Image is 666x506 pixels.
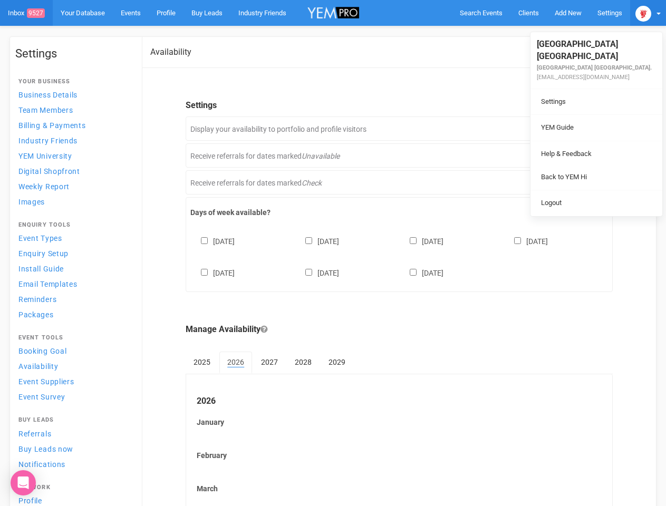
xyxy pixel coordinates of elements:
input: [DATE] [305,269,312,276]
small: [GEOGRAPHIC_DATA] [GEOGRAPHIC_DATA]. [537,64,652,71]
label: Days of week available? [190,207,608,218]
a: Buy Leads now [15,442,131,456]
a: Booking Goal [15,344,131,358]
a: Packages [15,307,131,322]
a: 2025 [186,352,218,373]
span: Email Templates [18,280,78,288]
span: Add New [555,9,582,17]
span: Install Guide [18,265,64,273]
span: Event Types [18,234,62,242]
h2: Availability [150,47,191,57]
span: Search Events [460,9,503,17]
em: Check [302,179,322,187]
a: Install Guide [15,261,131,276]
h4: Event Tools [18,335,128,341]
a: Industry Friends [15,133,131,148]
legend: 2026 [197,395,602,407]
div: Display your availability to portfolio and profile visitors [186,116,613,141]
a: Referrals [15,426,131,441]
legend: Manage Availability [186,324,613,336]
a: Business Details [15,87,131,102]
h4: Buy Leads [18,417,128,423]
span: Event Suppliers [18,377,74,386]
a: 2029 [321,352,353,373]
div: Open Intercom Messenger [11,470,36,495]
span: 9527 [27,8,45,18]
div: Receive referrals for dates marked [186,170,613,194]
a: Event Types [15,231,131,245]
a: Digital Shopfront [15,164,131,178]
label: [DATE] [295,267,339,278]
span: Packages [18,310,54,319]
a: Help & Feedback [533,144,660,164]
input: [DATE] [514,237,521,244]
a: Availability [15,359,131,373]
label: February [197,450,602,461]
a: Reminders [15,292,131,306]
a: Images [15,194,131,209]
a: Enquiry Setup [15,246,131,260]
label: [DATE] [295,235,339,247]
h1: Settings [15,47,131,60]
span: Billing & Payments [18,121,86,130]
span: Enquiry Setup [18,249,69,258]
a: Event Survey [15,390,131,404]
span: Notifications [18,460,65,469]
h4: Enquiry Tools [18,222,128,228]
label: [DATE] [190,267,235,278]
a: Team Members [15,103,131,117]
label: March [197,483,602,494]
span: YEM University [18,152,72,160]
a: Settings [533,92,660,112]
span: Team Members [18,106,73,114]
a: Billing & Payments [15,118,131,132]
h4: Network [18,484,128,491]
span: Images [18,198,45,206]
a: YEM University [15,149,131,163]
span: Clients [518,9,539,17]
legend: Settings [186,100,613,112]
span: Availability [18,362,58,371]
h4: Your Business [18,79,128,85]
input: [DATE] [410,237,417,244]
a: 2028 [287,352,320,373]
a: YEM Guide [533,118,660,138]
input: [DATE] [305,237,312,244]
label: [DATE] [504,235,548,247]
em: Unavailable [302,152,340,160]
input: [DATE] [410,269,417,276]
a: Email Templates [15,277,131,291]
span: [GEOGRAPHIC_DATA] [GEOGRAPHIC_DATA] [537,39,618,61]
input: [DATE] [201,237,208,244]
a: Event Suppliers [15,374,131,388]
span: Booking Goal [18,347,66,355]
a: Logout [533,193,660,213]
div: Receive referrals for dates marked [186,143,613,168]
span: Digital Shopfront [18,167,80,176]
input: [DATE] [201,269,208,276]
span: Event Survey [18,393,65,401]
label: [DATE] [399,235,443,247]
span: Weekly Report [18,182,70,191]
a: Notifications [15,457,131,471]
a: 2026 [219,352,252,374]
small: [EMAIL_ADDRESS][DOMAIN_NAME] [537,74,630,81]
label: January [197,417,602,427]
span: Business Details [18,91,78,99]
a: Weekly Report [15,179,131,193]
label: [DATE] [399,267,443,278]
label: [DATE] [190,235,235,247]
a: 2027 [253,352,286,373]
img: open-uri20250107-2-1pbi2ie [635,6,651,22]
a: Back to YEM Hi [533,167,660,188]
span: Reminders [18,295,56,304]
